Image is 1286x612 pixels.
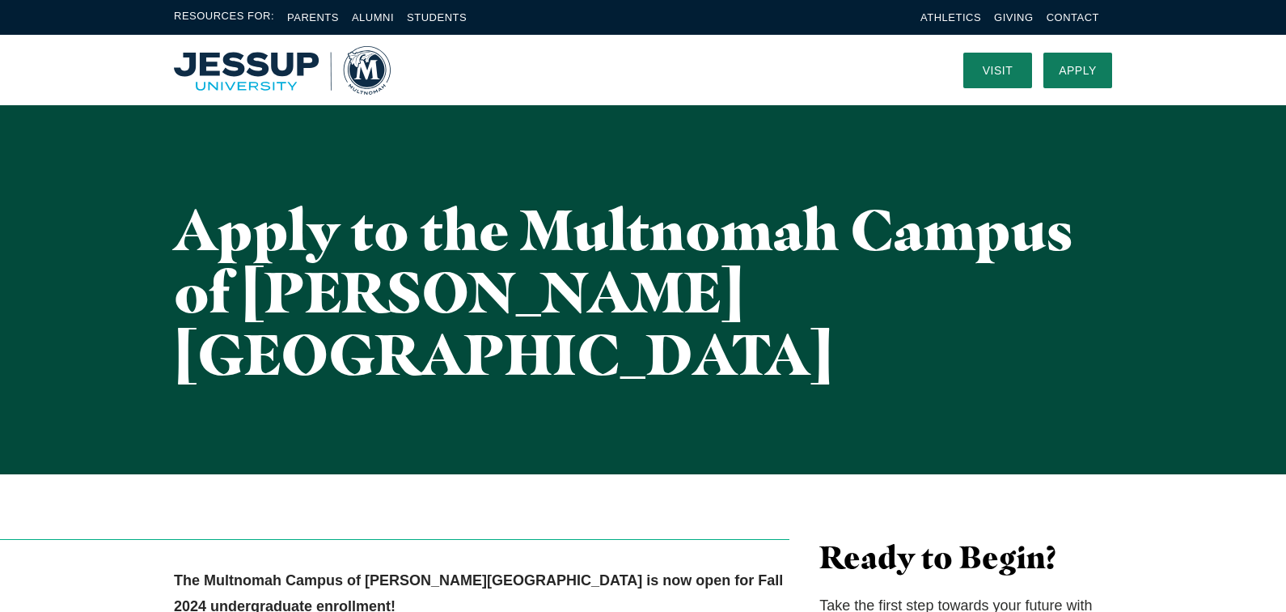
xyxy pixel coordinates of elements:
[963,53,1032,88] a: Visit
[1043,53,1112,88] a: Apply
[920,11,981,23] a: Athletics
[174,8,274,27] span: Resources For:
[174,198,1112,385] h1: Apply to the Multnomah Campus of [PERSON_NAME][GEOGRAPHIC_DATA]
[174,46,391,95] a: Home
[1047,11,1099,23] a: Contact
[407,11,467,23] a: Students
[819,539,1112,576] h3: Ready to Begin?
[287,11,339,23] a: Parents
[174,46,391,95] img: Multnomah University Logo
[994,11,1034,23] a: Giving
[352,11,394,23] a: Alumni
